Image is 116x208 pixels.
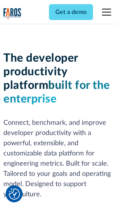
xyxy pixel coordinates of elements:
p: Connect, benchmark, and improve developer productivity with a powerful, extensible, and customiza... [3,118,113,200]
div: menu [98,3,113,21]
span: built for the enterprise [3,80,110,105]
img: Revisit consent button [9,188,20,200]
a: Get a demo [49,4,93,20]
h1: The developer productivity platform [3,51,113,106]
button: Cookie Settings [9,188,20,200]
img: Logo of the analytics and reporting company Faros. [3,8,21,20]
a: home [3,8,21,20]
